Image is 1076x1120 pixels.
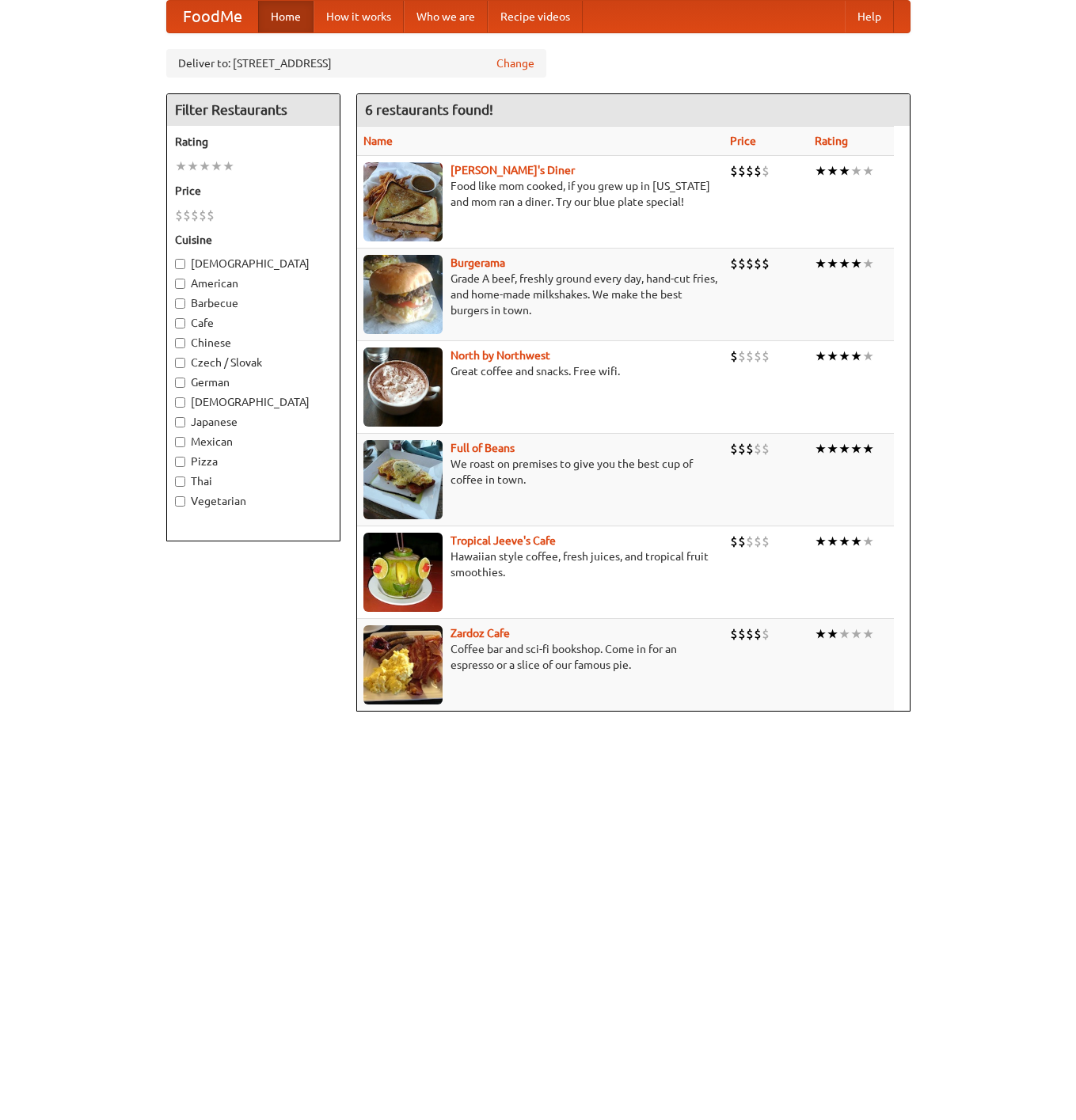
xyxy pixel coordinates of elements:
[838,255,850,272] li: ★
[363,363,717,379] p: Great coffee and snacks. Free wifi.
[451,627,510,640] a: Zardoz Cafe
[363,625,443,704] img: zardoz.jpg
[363,641,717,673] p: Coffee bar and sci-fi bookshop. Come in for an espresso or a slice of our famous pie.
[738,255,746,272] li: $
[862,162,874,180] li: ★
[365,102,493,117] ng-pluralize: 6 restaurants found!
[175,275,332,291] label: American
[175,414,332,430] label: Japanese
[363,549,717,580] p: Hawaiian style coffee, fresh juices, and tropical fruit smoothies.
[850,533,862,550] li: ★
[827,255,838,272] li: ★
[730,347,738,365] li: $
[762,347,770,365] li: $
[222,158,234,175] li: ★
[451,442,515,454] b: Full of Beans
[175,207,183,224] li: $
[175,473,332,489] label: Thai
[363,456,717,488] p: We roast on premises to give you the best cup of coffee in town.
[730,135,756,147] a: Price
[827,625,838,643] li: ★
[838,625,850,643] li: ★
[363,440,443,519] img: beans.jpg
[451,349,550,362] a: North by Northwest
[451,164,575,177] a: [PERSON_NAME]'s Diner
[175,496,185,507] input: Vegetarian
[815,135,848,147] a: Rating
[404,1,488,32] a: Who we are
[175,295,332,311] label: Barbecue
[175,417,185,427] input: Japanese
[738,440,746,457] li: $
[175,457,185,467] input: Pizza
[363,178,717,210] p: Food like mom cooked, if you grew up in [US_STATE] and mom ran a diner. Try our blue plate special!
[738,625,746,643] li: $
[754,255,762,272] li: $
[850,162,862,180] li: ★
[862,625,874,643] li: ★
[175,158,187,175] li: ★
[175,355,332,370] label: Czech / Slovak
[762,533,770,550] li: $
[175,315,332,331] label: Cafe
[175,134,332,150] h5: Rating
[175,232,332,248] h5: Cuisine
[175,394,332,410] label: [DEMOGRAPHIC_DATA]
[838,347,850,365] li: ★
[363,347,443,427] img: north.jpg
[496,55,534,71] a: Change
[175,259,185,269] input: [DEMOGRAPHIC_DATA]
[762,162,770,180] li: $
[730,625,738,643] li: $
[845,1,894,32] a: Help
[746,162,754,180] li: $
[762,440,770,457] li: $
[827,347,838,365] li: ★
[815,440,827,457] li: ★
[815,625,827,643] li: ★
[175,454,332,469] label: Pizza
[730,440,738,457] li: $
[175,378,185,388] input: German
[754,533,762,550] li: $
[862,347,874,365] li: ★
[862,255,874,272] li: ★
[363,533,443,612] img: jeeves.jpg
[175,397,185,408] input: [DEMOGRAPHIC_DATA]
[175,256,332,271] label: [DEMOGRAPHIC_DATA]
[827,533,838,550] li: ★
[211,158,222,175] li: ★
[730,533,738,550] li: $
[746,533,754,550] li: $
[850,255,862,272] li: ★
[175,434,332,450] label: Mexican
[175,298,185,309] input: Barbecue
[815,347,827,365] li: ★
[175,318,185,328] input: Cafe
[363,135,393,147] a: Name
[363,255,443,334] img: burgerama.jpg
[191,207,199,224] li: $
[175,358,185,368] input: Czech / Slovak
[175,437,185,447] input: Mexican
[187,158,199,175] li: ★
[827,162,838,180] li: ★
[175,374,332,390] label: German
[838,162,850,180] li: ★
[175,183,332,199] h5: Price
[314,1,404,32] a: How it works
[451,256,505,269] a: Burgerama
[738,533,746,550] li: $
[175,493,332,509] label: Vegetarian
[199,207,207,224] li: $
[754,440,762,457] li: $
[762,625,770,643] li: $
[451,534,556,547] b: Tropical Jeeve's Cafe
[827,440,838,457] li: ★
[738,347,746,365] li: $
[175,338,185,348] input: Chinese
[258,1,314,32] a: Home
[862,533,874,550] li: ★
